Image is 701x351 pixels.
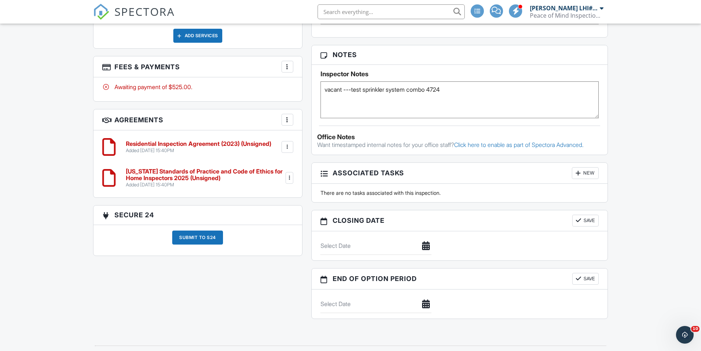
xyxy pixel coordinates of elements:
[333,274,417,284] span: End of Option Period
[318,4,465,19] input: Search everything...
[172,231,223,245] div: Submit to S24
[93,109,302,130] h3: Agreements
[321,237,431,255] input: Select Date
[333,168,404,178] span: Associated Tasks
[333,215,385,225] span: Closing date
[114,4,175,19] span: SPECTORA
[572,273,599,285] button: Save
[317,133,602,141] div: Office Notes
[321,81,599,118] textarea: vacant ---test sprinkler system combo 4724
[126,141,271,147] h6: Residential Inspection Agreement (2023) (Unsigned)
[126,168,284,181] h6: [US_STATE] Standards of Practice and Code of Ethics for Home Inspectors 2025 (Unsigned)
[173,29,222,43] div: Add Services
[126,182,284,188] div: Added [DATE] 15:40PM
[126,141,271,154] a: Residential Inspection Agreement (2023) (Unsigned) Added [DATE] 15:40PM
[126,168,284,188] a: [US_STATE] Standards of Practice and Code of Ethics for Home Inspectors 2025 (Unsigned) Added [DA...
[530,4,598,12] div: [PERSON_NAME] LHI#11066
[126,148,271,154] div: Added [DATE] 15:40PM
[102,83,293,91] div: Awaiting payment of $525.00.
[312,45,608,64] h3: Notes
[93,206,302,225] h3: Secure 24
[572,215,599,227] button: Save
[676,326,694,344] iframe: Intercom live chat
[454,141,584,148] a: Click here to enable as part of Spectora Advanced.
[93,10,175,25] a: SPECTORA
[316,189,603,197] div: There are no tasks associated with this inspection.
[321,295,431,313] input: Select Date
[530,12,603,19] div: Peace of Mind Inspection Service, LLC
[321,70,599,78] h5: Inspector Notes
[172,231,223,250] a: Submit to S24
[572,167,599,179] div: New
[317,141,602,149] p: Want timestamped internal notes for your office staff?
[691,326,700,332] span: 10
[93,4,109,20] img: The Best Home Inspection Software - Spectora
[93,56,302,77] h3: Fees & Payments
